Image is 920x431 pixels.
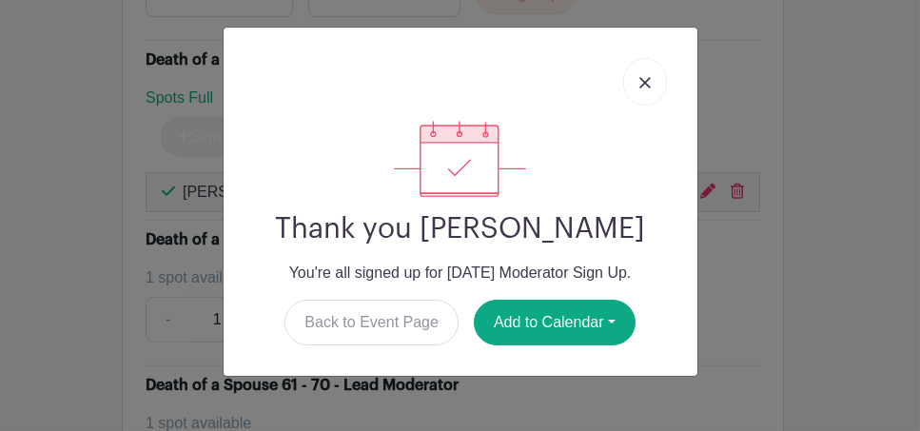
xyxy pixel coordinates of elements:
button: Add to Calendar [474,300,636,345]
h2: Thank you [PERSON_NAME] [239,212,682,246]
a: Back to Event Page [284,300,459,345]
img: signup_complete-c468d5dda3e2740ee63a24cb0ba0d3ce5d8a4ecd24259e683200fb1569d990c8.svg [394,121,525,197]
img: close_button-5f87c8562297e5c2d7936805f587ecaba9071eb48480494691a3f1689db116b3.svg [639,77,651,88]
p: You're all signed up for [DATE] Moderator Sign Up. [239,262,682,284]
